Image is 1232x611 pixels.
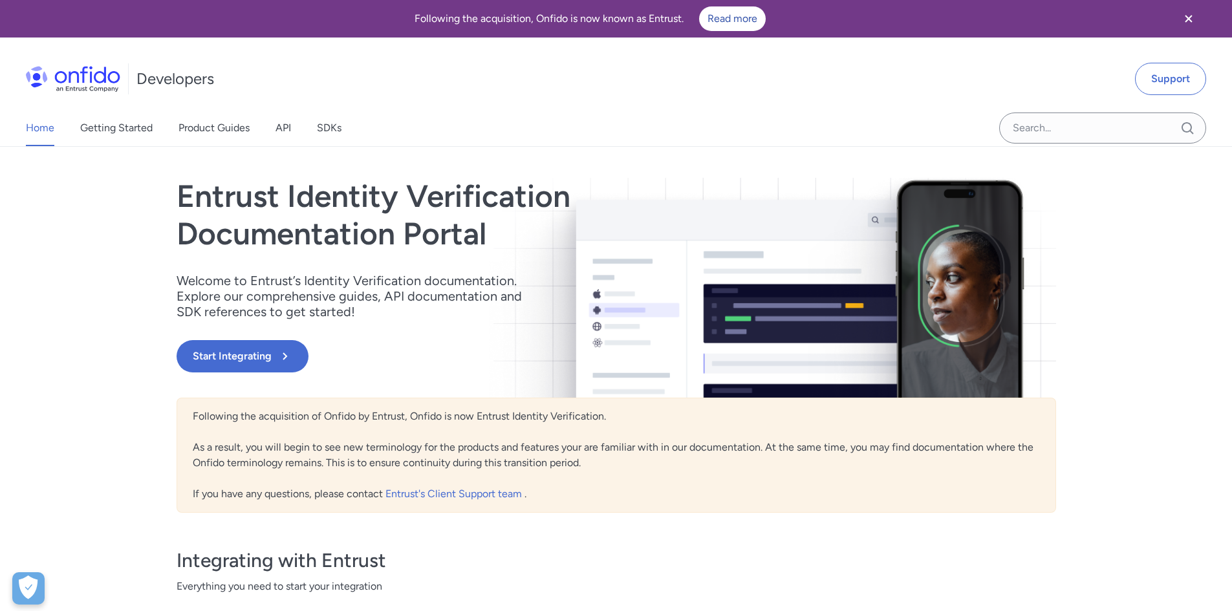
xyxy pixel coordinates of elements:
div: Following the acquisition of Onfido by Entrust, Onfido is now Entrust Identity Verification. As a... [177,398,1056,513]
input: Onfido search input field [999,113,1206,144]
svg: Close banner [1181,11,1196,27]
a: Entrust's Client Support team [385,488,524,500]
span: Everything you need to start your integration [177,579,1056,594]
div: Following the acquisition, Onfido is now known as Entrust. [16,6,1165,31]
a: Read more [699,6,766,31]
h1: Entrust Identity Verification Documentation Portal [177,178,792,252]
p: Welcome to Entrust’s Identity Verification documentation. Explore our comprehensive guides, API d... [177,273,539,319]
a: Product Guides [178,110,250,146]
a: Getting Started [80,110,153,146]
div: Cookie Preferences [12,572,45,605]
a: Support [1135,63,1206,95]
a: Start Integrating [177,340,792,372]
a: API [276,110,291,146]
button: Open Preferences [12,572,45,605]
img: Onfido Logo [26,66,120,92]
h3: Integrating with Entrust [177,548,1056,573]
button: Start Integrating [177,340,308,372]
a: SDKs [317,110,341,146]
a: Home [26,110,54,146]
button: Close banner [1165,3,1213,35]
h1: Developers [136,69,214,89]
